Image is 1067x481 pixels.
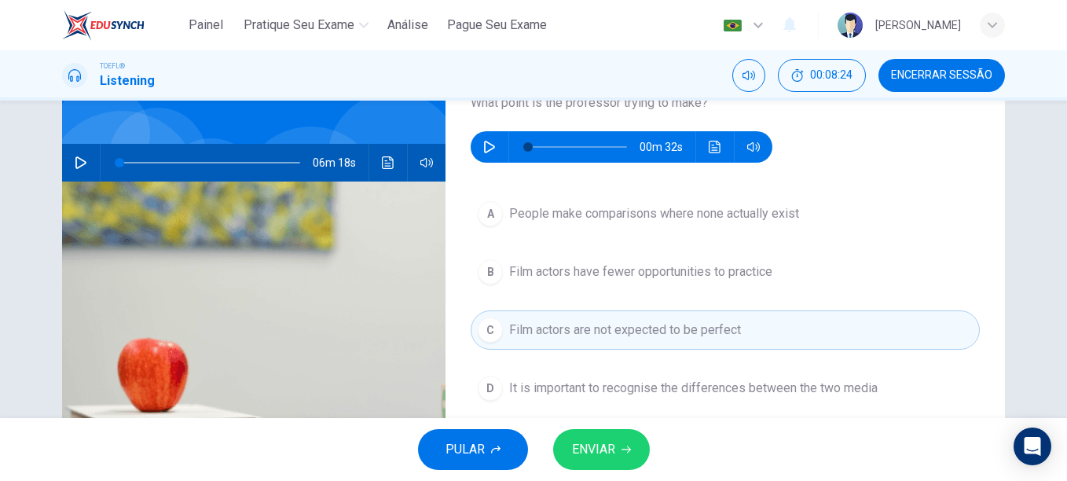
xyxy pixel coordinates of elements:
button: Clique para ver a transcrição do áudio [702,131,728,163]
button: PULAR [418,429,528,470]
button: 00:08:24 [778,59,866,92]
span: 06m 18s [313,144,368,182]
span: ENVIAR [572,439,615,461]
span: 00:08:24 [810,69,852,82]
button: Painel [181,11,231,39]
span: What point is the professor trying to make? [471,94,980,112]
div: C [478,318,503,343]
button: CFilm actors are not expected to be perfect [471,310,980,350]
span: Film actors have fewer opportunities to practice [509,263,772,281]
button: ENVIAR [553,429,650,470]
span: TOEFL® [100,61,125,72]
button: APeople make comparisons where none actually exist [471,194,980,233]
button: Análise [381,11,434,39]
button: BFilm actors have fewer opportunities to practice [471,252,980,292]
div: A [478,201,503,226]
button: DIt is important to recognise the differences between the two media [471,369,980,408]
span: Análise [387,16,428,35]
div: [PERSON_NAME] [875,16,961,35]
button: Pratique seu exame [237,11,375,39]
div: Open Intercom Messenger [1014,428,1051,465]
span: Film actors are not expected to be perfect [509,321,741,340]
img: pt [723,20,742,31]
span: PULAR [445,439,485,461]
span: Pague Seu Exame [447,16,547,35]
img: Profile picture [838,13,863,38]
div: Esconder [778,59,866,92]
span: People make comparisons where none actually exist [509,204,799,223]
span: It is important to recognise the differences between the two media [509,379,878,398]
h1: Listening [100,72,155,90]
img: EduSynch logo [62,9,145,41]
span: Pratique seu exame [244,16,354,35]
button: Pague Seu Exame [441,11,553,39]
span: Encerrar Sessão [891,69,992,82]
button: Encerrar Sessão [878,59,1005,92]
button: Clique para ver a transcrição do áudio [376,144,401,182]
div: D [478,376,503,401]
span: 00m 32s [640,131,695,163]
div: Silenciar [732,59,765,92]
div: B [478,259,503,285]
a: EduSynch logo [62,9,181,41]
span: Painel [189,16,223,35]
